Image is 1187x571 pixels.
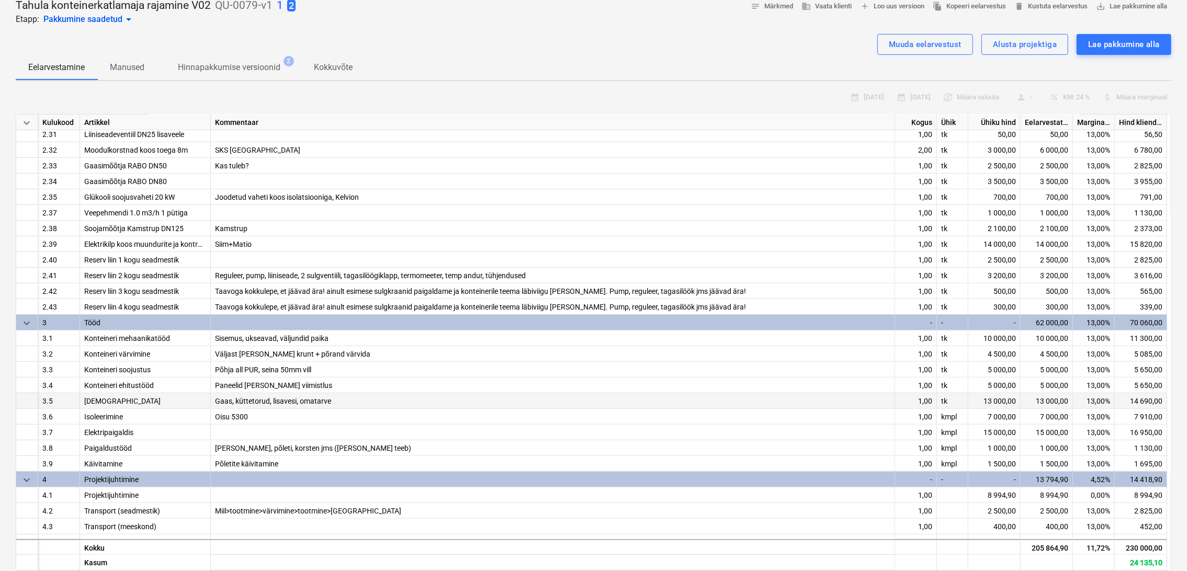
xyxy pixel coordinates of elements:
div: kmpl [937,409,968,425]
div: 13,00% [1073,409,1115,425]
div: 13,00% [1073,236,1115,252]
div: 452,00 [1115,534,1167,550]
div: 10 000,00 [1021,330,1073,346]
div: 2.33 [38,158,80,174]
div: 2.39 [38,236,80,252]
span: Transport (meeskond) [84,522,156,531]
div: 400,00 [968,534,1021,550]
div: Ühik [937,115,968,130]
span: add [860,2,869,11]
span: Taavoga kokkulepe, et jäävad ära! ainult esimese sulgkraanid paigaldame ja konteinerile teema läb... [215,287,746,295]
div: 1,00 [895,534,937,550]
div: 4 [38,472,80,487]
div: 339,00 [1115,299,1167,315]
div: 2 500,00 [1021,503,1073,519]
div: 400,00 [968,519,1021,534]
div: 2.41 [38,268,80,283]
div: 2 373,00 [1115,221,1167,236]
div: tk [937,330,968,346]
div: 13,00% [1073,283,1115,299]
div: 50,00 [968,127,1021,142]
div: 1 000,00 [968,440,1021,456]
div: 2 100,00 [968,221,1021,236]
span: Tööd [84,318,100,327]
span: Glükooli soojusvaheti 20 kW [84,193,175,201]
div: 3.4 [38,378,80,393]
div: 3.3 [38,362,80,378]
div: 2,00 [895,142,937,158]
div: 1,00 [895,362,937,378]
div: 5 650,00 [1115,378,1167,393]
span: Paigaldustööd [84,444,132,452]
div: 1,00 [895,158,937,174]
div: 15 820,00 [1115,236,1167,252]
span: Torutööd [84,397,161,405]
span: SKS Võru [215,146,300,154]
div: 4.1 [38,487,80,503]
div: tk [937,268,968,283]
div: 2.40 [38,252,80,268]
div: Muuda eelarvestust [889,38,962,51]
span: Moodulkorstnad koos toega 8m [84,146,188,154]
span: Ahenda kategooria [20,317,33,329]
div: tk [937,142,968,158]
div: 8 994,90 [1115,487,1167,503]
div: 5 000,00 [968,362,1021,378]
div: 230 000,00 [1115,539,1167,554]
div: tk [937,393,968,409]
button: Alusta projektiga [981,34,1068,55]
div: 5 650,00 [1115,362,1167,378]
div: tk [937,283,968,299]
div: 15 000,00 [1021,425,1073,440]
span: business [801,2,811,11]
div: 2.31 [38,127,80,142]
div: 1,00 [895,283,937,299]
div: 13 794,90 [1021,472,1073,487]
div: 5 000,00 [1021,378,1073,393]
div: 1,00 [895,425,937,440]
span: file_copy [933,2,942,11]
div: 1,00 [895,205,937,221]
div: tk [937,205,968,221]
div: 13,00% [1073,127,1115,142]
div: 13,00% [1073,330,1115,346]
div: 3.8 [38,440,80,456]
span: Ahenda kõik kategooriad [20,117,33,129]
div: 3.5 [38,393,80,409]
div: 13,00% [1073,440,1115,456]
div: 1,00 [895,236,937,252]
div: 500,00 [1021,283,1073,299]
div: 14 418,90 [1115,472,1167,487]
div: 13,00% [1073,503,1115,519]
div: 8 994,90 [968,487,1021,503]
div: 2 100,00 [1021,221,1073,236]
div: 5 085,00 [1115,346,1167,362]
div: 700,00 [968,189,1021,205]
span: Gaasimõõtja RABO DN80 [84,177,167,186]
span: Põhja all PUR, seina 50mm vill [215,366,311,374]
div: 11,72% [1073,539,1115,554]
div: 3 955,00 [1115,174,1167,189]
span: Paneelid seina ja viimistlus [215,381,332,390]
div: 13,00% [1073,456,1115,472]
div: 700,00 [1021,189,1073,205]
div: 13,00% [1073,252,1115,268]
span: Projektijuhtimine [84,491,139,499]
div: 2.38 [38,221,80,236]
div: - [968,315,1021,330]
div: kmpl [937,425,968,440]
div: 6 000,00 [1021,142,1073,158]
div: 3 [38,315,80,330]
div: 1,00 [895,378,937,393]
div: 1 000,00 [1021,440,1073,456]
button: Lae pakkumine alla [1077,34,1171,55]
div: Kulukood [38,115,80,130]
span: arrow_drop_down [122,13,135,26]
div: 1,00 [895,174,937,189]
div: - [895,315,937,330]
div: 1 130,00 [1115,205,1167,221]
span: Kopeeri eelarvestus [933,1,1006,13]
p: Kokkuvõte [314,61,353,74]
span: Väljast ja seest krunt + põrand värvida [215,350,370,358]
div: tk [937,378,968,393]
